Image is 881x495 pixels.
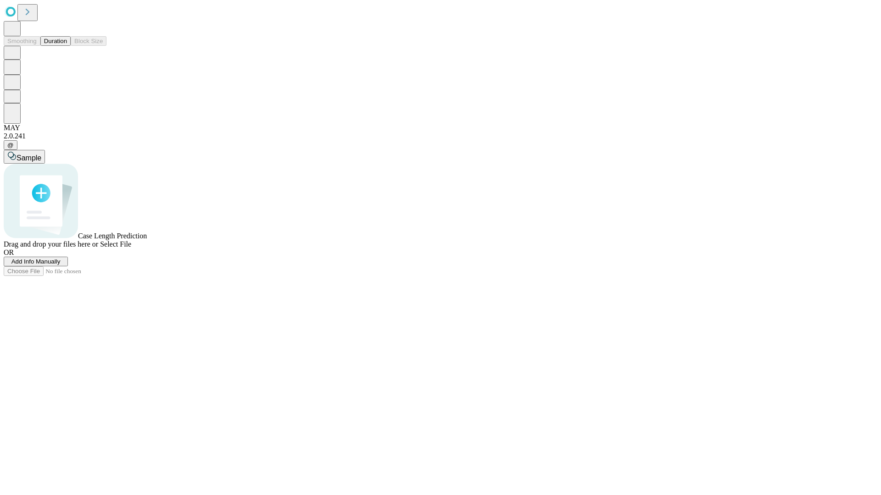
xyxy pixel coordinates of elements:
[100,240,131,248] span: Select File
[7,142,14,148] span: @
[78,232,147,240] span: Case Length Prediction
[4,248,14,256] span: OR
[11,258,61,265] span: Add Info Manually
[4,240,98,248] span: Drag and drop your files here or
[4,150,45,164] button: Sample
[17,154,41,162] span: Sample
[4,36,40,46] button: Smoothing
[4,124,877,132] div: MAY
[71,36,106,46] button: Block Size
[40,36,71,46] button: Duration
[4,140,17,150] button: @
[4,132,877,140] div: 2.0.241
[4,257,68,266] button: Add Info Manually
